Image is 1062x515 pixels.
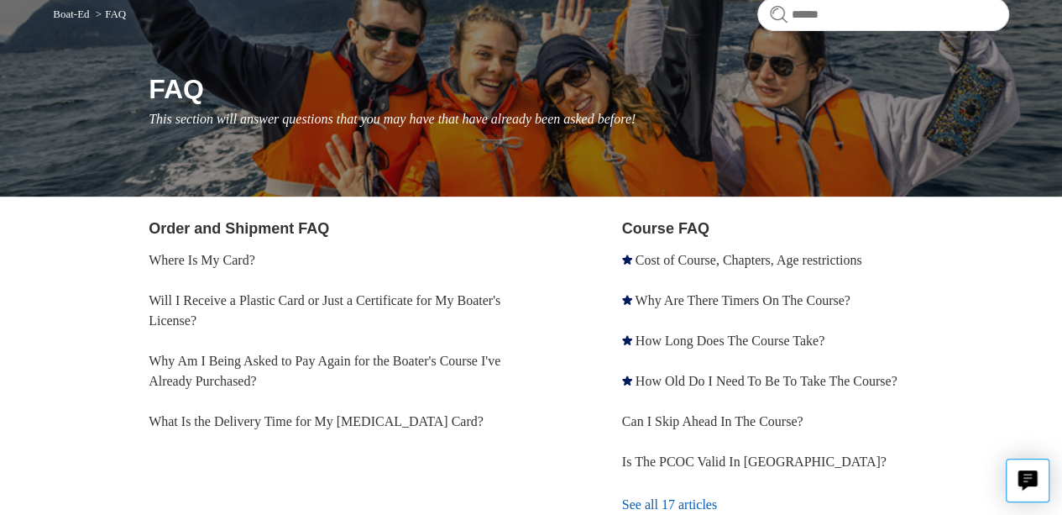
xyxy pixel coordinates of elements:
[622,455,887,469] a: Is The PCOC Valid In [GEOGRAPHIC_DATA]?
[622,255,632,265] svg: Promoted article
[149,220,329,237] a: Order and Shipment FAQ
[635,293,850,307] a: Why Are There Timers On The Course?
[622,376,632,386] svg: Promoted article
[622,295,632,305] svg: Promoted article
[53,8,89,20] a: Boat-Ed
[149,354,500,388] a: Why Am I Being Asked to Pay Again for the Boater's Course I've Already Purchased?
[1006,459,1049,502] button: Live chat
[149,253,255,267] a: Where Is My Card?
[636,374,897,388] a: How Old Do I Need To Be To Take The Course?
[149,293,500,328] a: Will I Receive a Plastic Card or Just a Certificate for My Boater's License?
[622,335,632,345] svg: Promoted article
[622,414,803,428] a: Can I Skip Ahead In The Course?
[636,253,862,267] a: Cost of Course, Chapters, Age restrictions
[149,414,484,428] a: What Is the Delivery Time for My [MEDICAL_DATA] Card?
[149,69,1009,109] h1: FAQ
[622,220,709,237] a: Course FAQ
[636,334,824,348] a: How Long Does The Course Take?
[149,109,1009,129] p: This section will answer questions that you may have that have already been asked before!
[92,8,126,20] li: FAQ
[53,8,92,20] li: Boat-Ed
